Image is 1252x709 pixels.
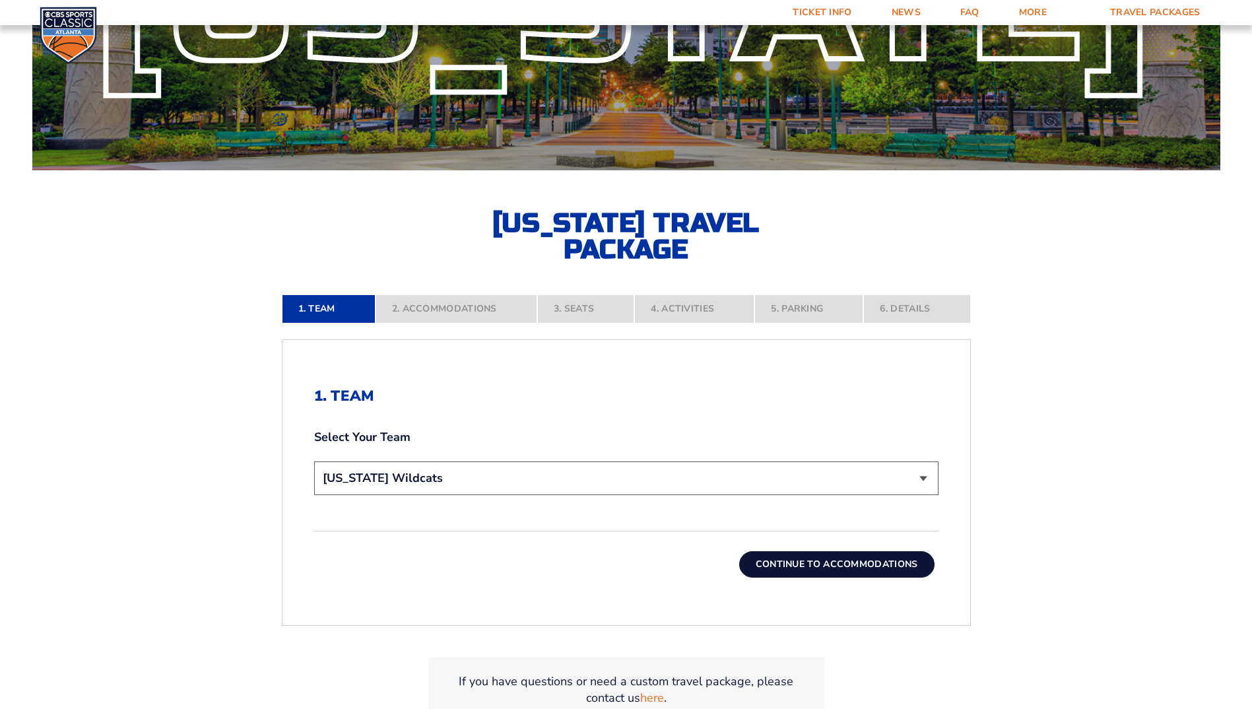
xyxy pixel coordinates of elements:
a: here [640,690,664,706]
img: CBS Sports Classic [40,7,97,64]
h2: [US_STATE] Travel Package [481,210,772,263]
button: Continue To Accommodations [739,551,935,578]
label: Select Your Team [314,429,939,446]
p: If you have questions or need a custom travel package, please contact us . [444,673,808,706]
h2: 1. Team [314,388,939,405]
